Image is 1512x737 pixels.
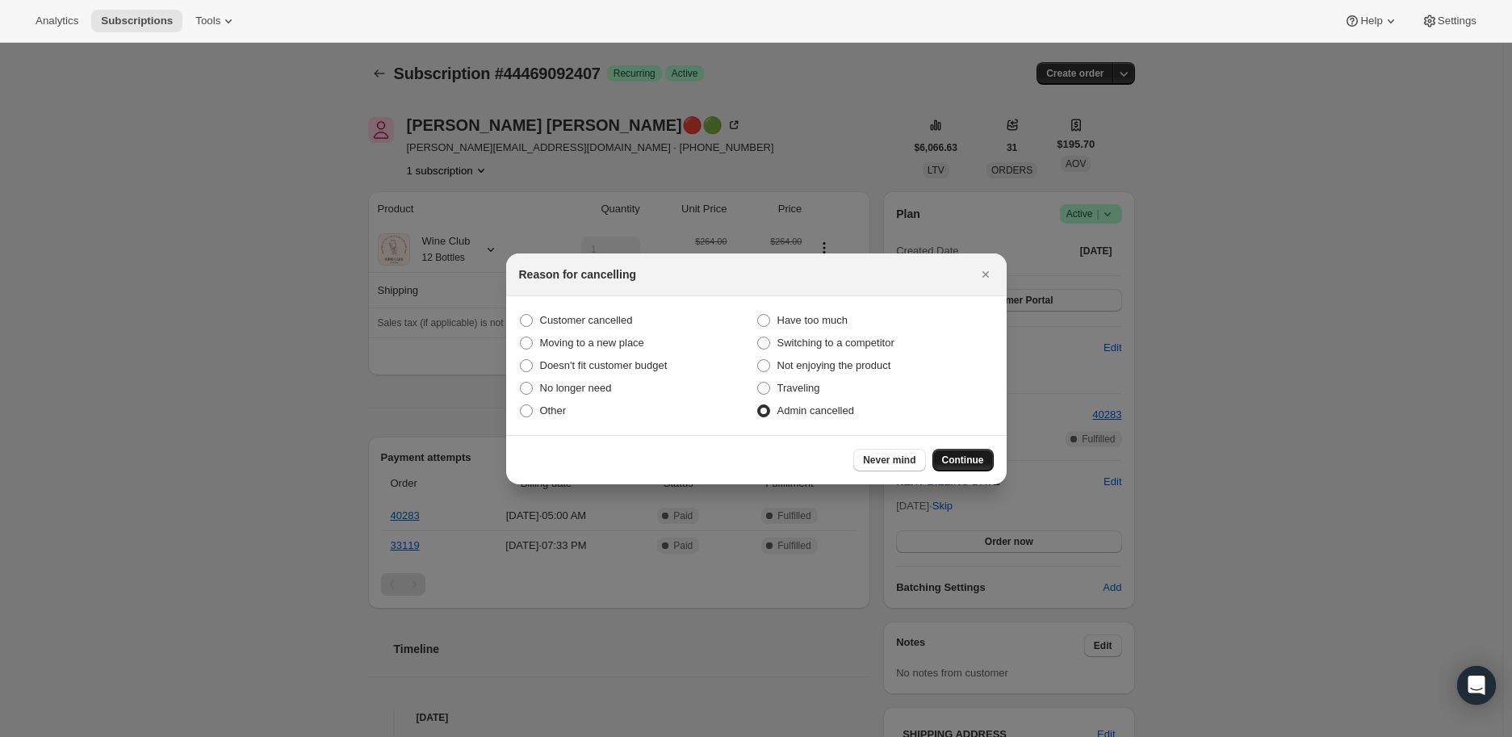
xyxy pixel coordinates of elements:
[195,15,220,27] span: Tools
[932,449,994,471] button: Continue
[777,382,820,394] span: Traveling
[91,10,182,32] button: Subscriptions
[540,314,633,326] span: Customer cancelled
[1457,666,1496,705] div: Open Intercom Messenger
[777,337,894,349] span: Switching to a competitor
[540,337,644,349] span: Moving to a new place
[942,454,984,467] span: Continue
[1360,15,1382,27] span: Help
[540,382,612,394] span: No longer need
[777,314,848,326] span: Have too much
[101,15,173,27] span: Subscriptions
[186,10,246,32] button: Tools
[777,404,854,417] span: Admin cancelled
[1412,10,1486,32] button: Settings
[540,359,668,371] span: Doesn't fit customer budget
[36,15,78,27] span: Analytics
[26,10,88,32] button: Analytics
[974,263,997,286] button: Close
[1334,10,1408,32] button: Help
[863,454,915,467] span: Never mind
[540,404,567,417] span: Other
[777,359,891,371] span: Not enjoying the product
[853,449,925,471] button: Never mind
[1438,15,1476,27] span: Settings
[519,266,636,283] h2: Reason for cancelling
